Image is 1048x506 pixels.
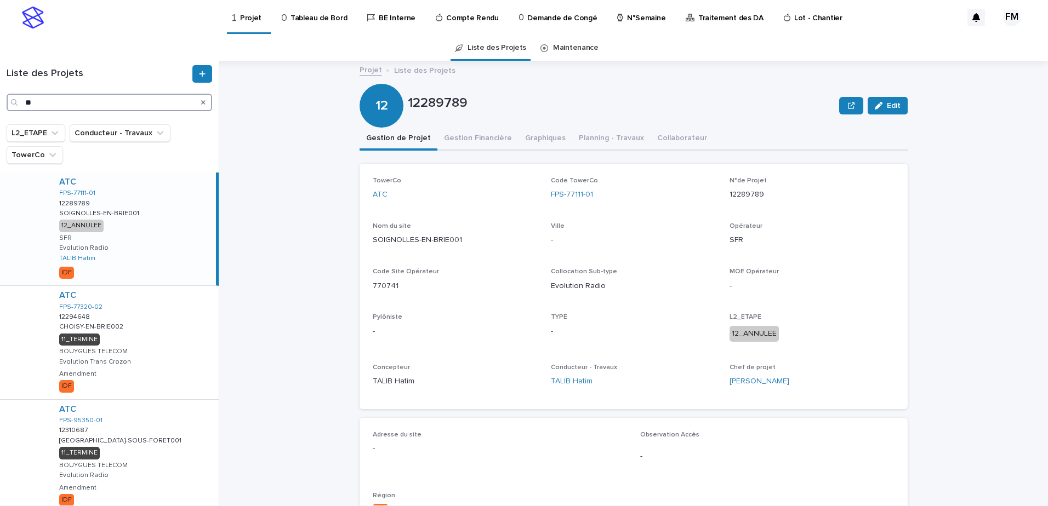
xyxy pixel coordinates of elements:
[730,364,776,371] span: Chef de projet
[59,424,90,434] p: 12310687
[59,472,109,479] p: Evolution Radio
[730,177,767,184] span: N°de Projet
[373,432,422,438] span: Adresse du site
[394,64,455,76] p: Liste des Projets
[360,54,403,113] div: 12
[7,146,63,164] button: TowerCo
[640,432,699,438] span: Observation Accès
[59,435,184,445] p: [GEOGRAPHIC_DATA]-SOUS-FORET001
[730,234,895,246] p: SFR
[730,314,761,320] span: L2_ETAPE
[730,268,779,275] span: MOE Opérateur
[59,303,102,311] a: FPS-77320-02
[70,124,170,142] button: Conducteur - Travaux
[360,128,437,151] button: Gestion de Projet
[730,223,762,229] span: Opérateur
[373,492,395,499] span: Région
[519,128,572,151] button: Graphiques
[373,314,402,320] span: Pylôniste
[373,234,538,246] p: SOIGNOLLES-EN-BRIE001
[551,314,567,320] span: TYPE
[373,177,401,184] span: TowerCo
[730,326,779,342] div: 12_ANNULEE
[373,280,538,292] p: 770741
[7,68,190,80] h1: Liste des Projets
[730,376,789,387] a: [PERSON_NAME]
[551,177,598,184] span: Code TowerCo
[59,462,128,469] p: BOUYGUES TELECOM
[59,255,95,262] a: TALIB Hatim
[373,326,538,337] p: -
[59,311,92,321] p: 12294648
[572,128,651,151] button: Planning - Travaux
[468,35,526,61] a: Liste des Projets
[551,326,716,337] p: -
[373,268,439,275] span: Code Site Opérateur
[551,234,716,246] p: -
[59,244,109,252] p: Evolution Radio
[59,348,128,355] p: BOUYGUES TELECOM
[408,95,835,111] p: 12289789
[730,189,895,200] p: 12289789
[730,280,895,292] p: -
[59,484,96,492] p: Amendment
[59,189,95,197] a: FPS-77111-01
[7,124,65,142] button: L2_ETAPE
[22,7,44,28] img: stacker-logo-s-only.png
[59,417,102,424] a: FPS-95350-01
[551,364,617,371] span: Conducteur - Travaux
[1003,9,1021,26] div: FM
[651,128,714,151] button: Collaborateur
[59,334,100,346] div: 11_TERMINE
[7,94,212,111] input: Search
[551,268,617,275] span: Collocation Sub-type
[59,208,141,217] p: SOIGNOLLES-EN-BRIE001
[551,376,593,387] a: TALIB Hatim
[360,63,382,76] a: Projet
[868,97,908,114] button: Edit
[551,223,565,229] span: Ville
[59,380,74,392] div: IDF
[59,370,96,378] p: Amendment
[551,280,716,292] p: Evolution Radio
[551,189,593,200] a: FPS-77111-01
[887,102,901,110] span: Edit
[59,404,76,415] a: ATC
[640,451,895,462] p: -
[59,358,131,366] p: Evolution Trans Crozon
[59,321,126,331] p: CHOISY-EN-BRIE002
[59,234,72,242] p: SFR
[373,443,627,455] p: -
[59,267,74,279] div: IDF
[59,290,76,301] a: ATC
[59,198,92,208] p: 12289789
[373,189,388,200] a: ATC
[59,494,74,506] div: IDF
[59,177,76,187] a: ATC
[59,220,104,232] div: 12_ANNULEE
[437,128,519,151] button: Gestion Financière
[373,364,410,371] span: Concepteur
[59,447,100,459] div: 11_TERMINE
[373,223,411,229] span: Nom du site
[553,35,599,61] a: Maintenance
[373,376,538,387] p: TALIB Hatim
